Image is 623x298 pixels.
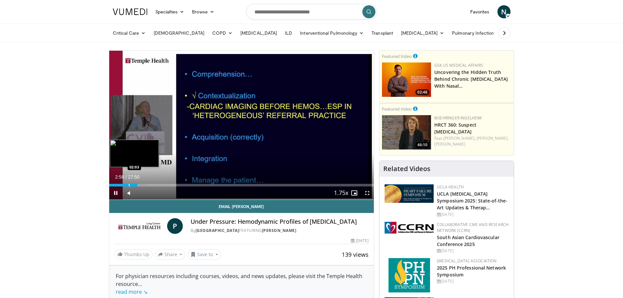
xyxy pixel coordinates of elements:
img: VuMedi Logo [113,9,147,15]
a: Thumbs Up [114,249,152,259]
a: P [167,218,183,234]
button: Pause [109,186,122,200]
input: Search topics, interventions [246,4,377,20]
a: [PERSON_NAME], [476,135,509,141]
span: 139 views [342,251,369,258]
a: [DEMOGRAPHIC_DATA] [150,26,208,40]
a: read more ↘ [116,288,147,295]
span: 02:48 [415,89,429,95]
button: Save to [188,249,221,260]
h4: Under Pressure: Hemodynamic Profiles of [MEDICAL_DATA] [191,218,369,225]
a: Boehringer Ingelheim [434,115,482,121]
div: [DATE] [351,238,369,244]
a: Email [PERSON_NAME] [109,200,374,213]
a: N [497,5,511,18]
a: [PERSON_NAME], [443,135,476,141]
img: a04ee3ba-8487-4636-b0fb-5e8d268f3737.png.150x105_q85_autocrop_double_scale_upscale_version-0.2.png [385,222,434,234]
button: Playback Rate [335,186,348,200]
a: [PERSON_NAME] [434,141,465,147]
img: Temple Lung Center [114,218,164,234]
button: Share [155,249,185,260]
span: ... [116,280,147,295]
div: Feat. [434,135,511,147]
video-js: Video Player [109,51,374,200]
h4: Related Videos [383,165,430,173]
a: HRCT 360: Suspect [MEDICAL_DATA] [434,122,476,135]
span: 27:50 [128,174,139,180]
a: Specialties [151,5,188,18]
a: [MEDICAL_DATA] Association [437,258,496,264]
div: By FEATURING [191,228,369,234]
a: 2025 PH Professional Network Symposium [437,265,506,278]
span: 2:58 [115,174,124,180]
a: 46:10 [382,115,431,149]
button: Fullscreen [361,186,374,200]
a: ILD [281,26,296,40]
button: Mute [122,186,135,200]
a: UCLA Health [437,184,464,190]
img: 8340d56b-4f12-40ce-8f6a-f3da72802623.png.150x105_q85_crop-smart_upscale.png [382,115,431,149]
a: Browse [188,5,218,18]
a: South Asian Cardiovascular Conference 2025 [437,234,499,247]
img: 0682476d-9aca-4ba2-9755-3b180e8401f5.png.150x105_q85_autocrop_double_scale_upscale_version-0.2.png [385,184,434,203]
a: 02:48 [382,62,431,97]
a: Collaborative CME and Research Network (CCRN) [437,222,509,233]
a: [MEDICAL_DATA] [236,26,281,40]
small: Featured Video [382,53,412,59]
div: Progress Bar [109,184,374,186]
button: Enable picture-in-picture mode [348,186,361,200]
a: Interventional Pulmonology [296,26,368,40]
a: Uncovering the Hidden Truth Behind Chronic [MEDICAL_DATA] With Nasal… [434,69,508,89]
small: Featured Video [382,106,412,112]
img: c6978fc0-1052-4d4b-8a9d-7956bb1c539c.png.150x105_q85_autocrop_double_scale_upscale_version-0.2.png [389,258,430,292]
a: [PERSON_NAME] [262,228,297,233]
img: image.jpeg [110,140,159,167]
div: [DATE] [437,212,509,218]
a: Transplant [368,26,397,40]
span: 46:10 [415,142,429,148]
a: Critical Care [109,26,150,40]
div: [DATE] [437,248,509,254]
a: [GEOGRAPHIC_DATA] [196,228,239,233]
a: COPD [208,26,236,40]
a: Pulmonary Infection [448,26,505,40]
a: Favorites [466,5,493,18]
div: [DATE] [437,278,509,284]
a: GSK US Medical Affairs [434,62,483,68]
img: d04c7a51-d4f2-46f9-936f-c139d13e7fbe.png.150x105_q85_crop-smart_upscale.png [382,62,431,97]
div: For physician resources including courses, videos, and news updates, please visit the Temple Heal... [116,272,368,296]
a: [MEDICAL_DATA] [397,26,448,40]
a: UCLA [MEDICAL_DATA] Symposium 2025: State-of-the-Art Updates & Therap… [437,191,507,211]
span: / [126,174,127,180]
